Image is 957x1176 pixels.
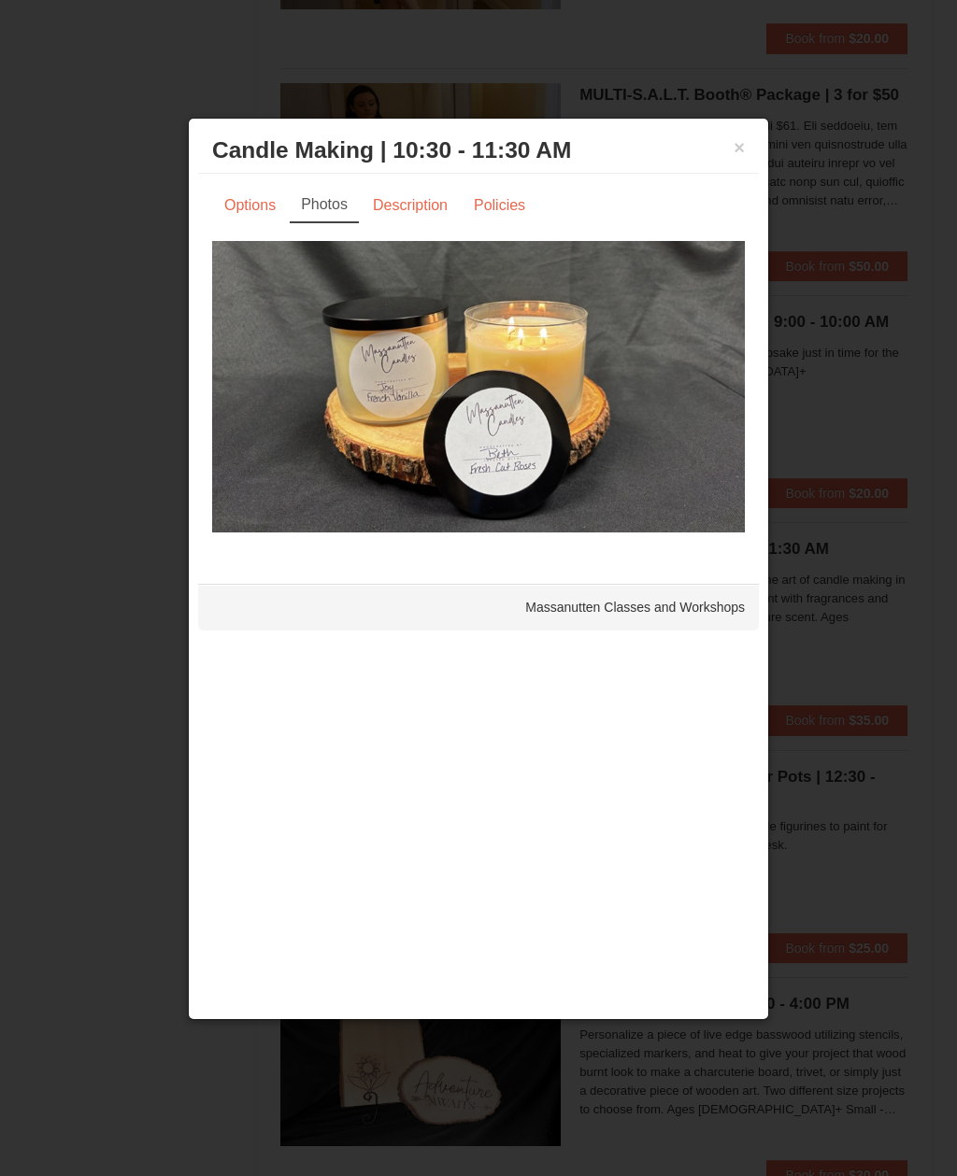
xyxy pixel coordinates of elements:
[361,188,460,223] a: Description
[212,188,288,223] a: Options
[462,188,537,223] a: Policies
[198,584,759,631] div: Massanutten Classes and Workshops
[734,138,745,157] button: ×
[290,188,359,223] a: Photos
[212,136,745,164] h3: Candle Making | 10:30 - 11:30 AM
[212,241,745,532] img: 6619869-1669-1b4853a0.jpg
